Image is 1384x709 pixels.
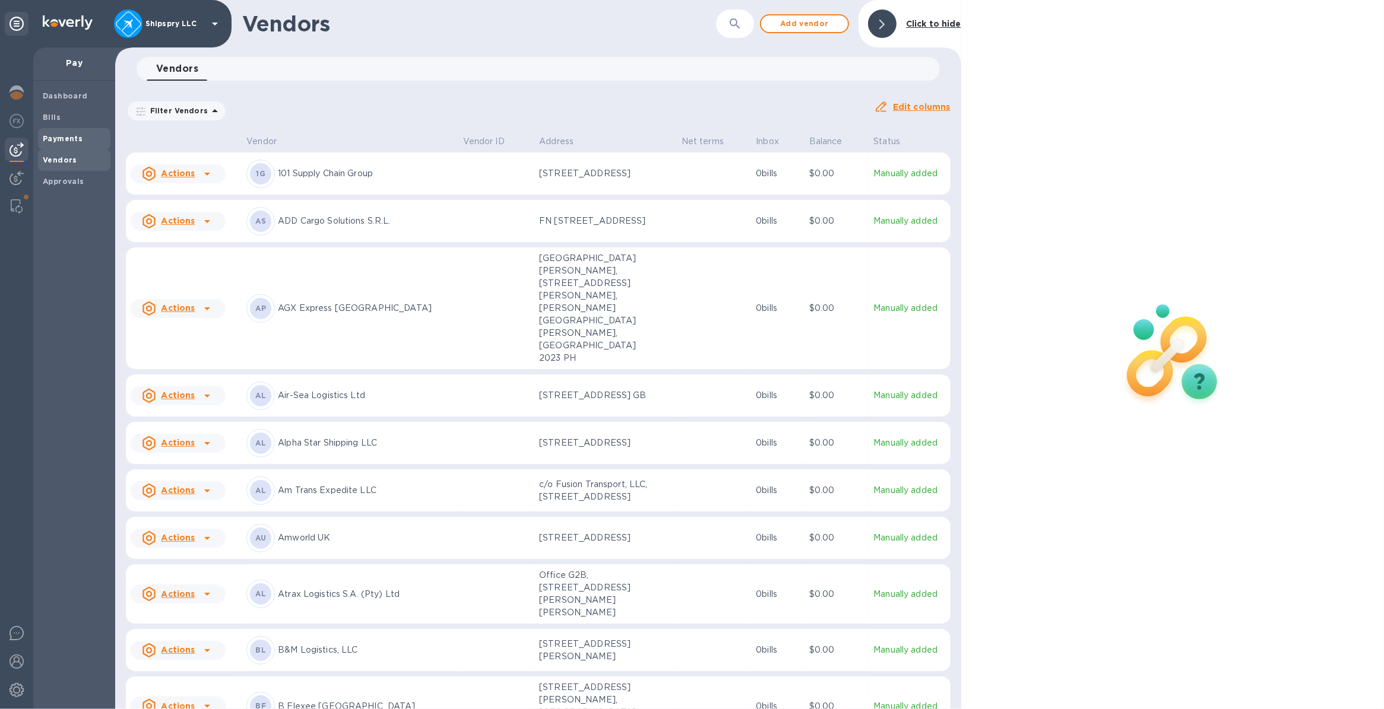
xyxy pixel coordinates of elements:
[539,638,658,663] p: [STREET_ADDRESS][PERSON_NAME]
[278,215,453,227] p: ADD Cargo Solutions S.R.L.
[156,61,198,77] span: Vendors
[771,17,838,31] span: Add vendor
[255,486,266,495] b: AL
[255,646,266,654] b: BL
[145,20,205,28] p: Shipspry LLC
[278,302,453,314] p: AGX Express [GEOGRAPHIC_DATA]
[539,437,658,449] p: [STREET_ADDRESS]
[255,589,266,598] b: AL
[539,569,658,619] p: Office G2B, [STREET_ADDRESS][PERSON_NAME][PERSON_NAME]
[463,135,520,148] span: Vendor ID
[873,135,900,148] p: Status
[539,389,658,402] p: [STREET_ADDRESS] GB
[161,168,195,178] u: Actions
[760,14,849,33] button: Add vendor
[246,135,277,148] p: Vendor
[809,484,864,497] p: $0.00
[809,644,864,656] p: $0.00
[809,215,864,227] p: $0.00
[756,389,799,402] p: 0 bills
[873,532,945,544] p: Manually added
[278,644,453,656] p: B&M Logistics, LLC
[539,478,658,503] p: c/o Fusion Transport, LLC, [STREET_ADDRESS]
[893,102,951,112] u: Edit columns
[161,645,195,654] u: Actions
[43,134,83,143] b: Payments
[756,215,799,227] p: 0 bills
[873,389,945,402] p: Manually added
[43,113,61,122] b: Bills
[43,57,106,69] p: Pay
[756,484,799,497] p: 0 bills
[809,135,843,148] p: Balance
[756,302,799,314] p: 0 bills
[161,589,195,599] u: Actions
[756,167,799,180] p: 0 bills
[278,532,453,544] p: Amworld UK
[756,588,799,600] p: 0 bills
[161,438,195,447] u: Actions
[873,167,945,180] p: Manually added
[873,644,945,656] p: Manually added
[539,252,658,364] p: [GEOGRAPHIC_DATA][PERSON_NAME], [STREET_ADDRESS][PERSON_NAME], [PERSON_NAME][GEOGRAPHIC_DATA][PER...
[682,135,724,148] p: Net terms
[809,588,864,600] p: $0.00
[809,437,864,449] p: $0.00
[873,588,945,600] p: Manually added
[255,533,267,542] b: AU
[906,19,961,28] b: Click to hide
[756,135,794,148] span: Inbox
[756,437,799,449] p: 0 bills
[278,167,453,180] p: 101 Supply Chain Group
[278,437,453,449] p: Alpha Star Shipping LLC
[539,135,589,148] span: Address
[463,135,505,148] p: Vendor ID
[161,216,195,225] u: Actions
[809,389,864,402] p: $0.00
[809,302,864,314] p: $0.00
[756,644,799,656] p: 0 bills
[873,437,945,449] p: Manually added
[278,389,453,402] p: Air-Sea Logistics Ltd
[246,135,292,148] span: Vendor
[539,135,574,148] p: Address
[539,215,658,227] p: FN [STREET_ADDRESS]
[9,114,24,128] img: Foreign exchange
[278,588,453,600] p: Atrax Logistics S.A. (Pty) Ltd
[255,391,266,400] b: AL
[255,217,266,225] b: AS
[161,390,195,400] u: Actions
[255,304,266,313] b: AP
[873,215,945,227] p: Manually added
[809,532,864,544] p: $0.00
[43,91,88,100] b: Dashboard
[242,11,716,36] h1: Vendors
[809,135,858,148] span: Balance
[873,302,945,314] p: Manually added
[43,155,77,164] b: Vendors
[5,12,28,36] div: Unpin categories
[161,303,195,313] u: Actions
[43,15,93,30] img: Logo
[256,169,265,178] b: 1G
[145,106,208,116] p: Filter Vendors
[161,485,195,495] u: Actions
[539,167,658,180] p: [STREET_ADDRESS]
[43,177,84,186] b: Approvals
[809,167,864,180] p: $0.00
[682,135,739,148] span: Net terms
[255,438,266,447] b: AL
[539,532,658,544] p: [STREET_ADDRESS]
[873,484,945,497] p: Manually added
[756,135,779,148] p: Inbox
[278,484,453,497] p: Am Trans Expedite LLC
[161,533,195,542] u: Actions
[756,532,799,544] p: 0 bills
